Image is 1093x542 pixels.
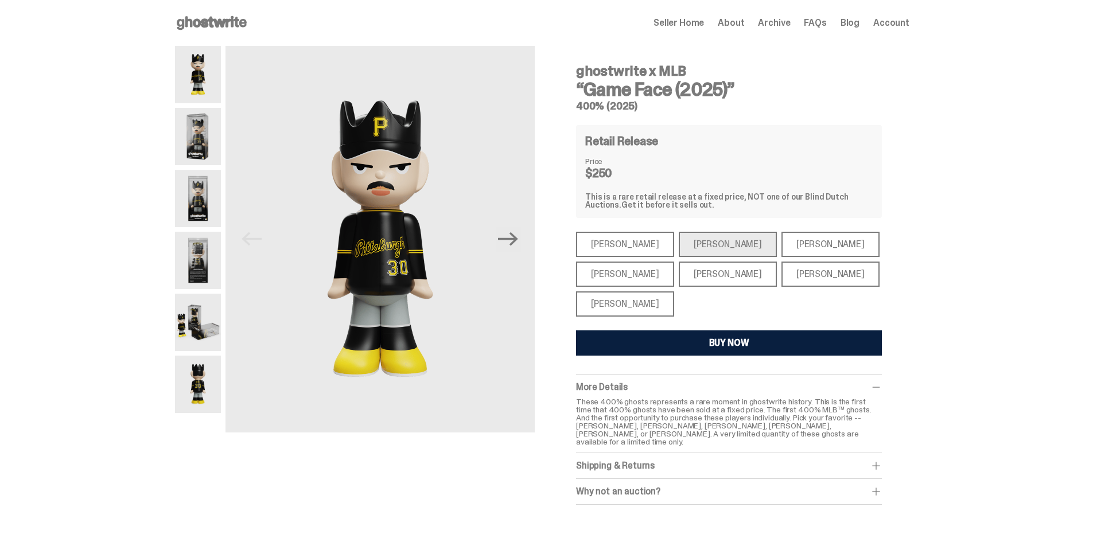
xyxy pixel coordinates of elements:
[781,262,880,287] div: [PERSON_NAME]
[175,170,221,227] img: 03-ghostwrite-mlb-game-face-hero-skenes-01.png
[576,291,674,317] div: [PERSON_NAME]
[585,167,643,179] dd: $250
[576,330,882,356] button: BUY NOW
[718,18,744,28] a: About
[585,135,658,147] h4: Retail Release
[576,460,882,471] div: Shipping & Returns
[679,232,777,257] div: [PERSON_NAME]
[496,227,521,252] button: Next
[576,262,674,287] div: [PERSON_NAME]
[576,486,882,497] div: Why not an auction?
[576,232,674,257] div: [PERSON_NAME]
[576,381,628,393] span: More Details
[679,262,777,287] div: [PERSON_NAME]
[576,397,882,446] p: These 400% ghosts represents a rare moment in ghostwrite history. This is the first time that 400...
[758,18,790,28] a: Archive
[175,294,221,351] img: 06-ghostwrite-mlb-game-face-hero-skenes-04.png
[175,108,221,165] img: 05-ghostwrite-mlb-game-face-hero-skenes-03.png
[585,157,643,165] dt: Price
[804,18,826,28] a: FAQs
[621,200,714,210] span: Get it before it sells out.
[841,18,859,28] a: Blog
[781,232,880,257] div: [PERSON_NAME]
[225,46,535,432] img: 01-ghostwrite-mlb-game-face-hero-skenes-front.png
[576,80,882,99] h3: “Game Face (2025)”
[175,356,221,413] img: 02-ghostwrite-mlb-game-face-hero-skenes-back.png
[576,101,882,111] h5: 400% (2025)
[654,18,704,28] a: Seller Home
[585,193,873,209] div: This is a rare retail release at a fixed price, NOT one of our Blind Dutch Auctions.
[175,46,221,103] img: 01-ghostwrite-mlb-game-face-hero-skenes-front.png
[709,338,749,348] div: BUY NOW
[576,64,882,78] h4: ghostwrite x MLB
[873,18,909,28] a: Account
[175,232,221,289] img: 04-ghostwrite-mlb-game-face-hero-skenes-02.png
